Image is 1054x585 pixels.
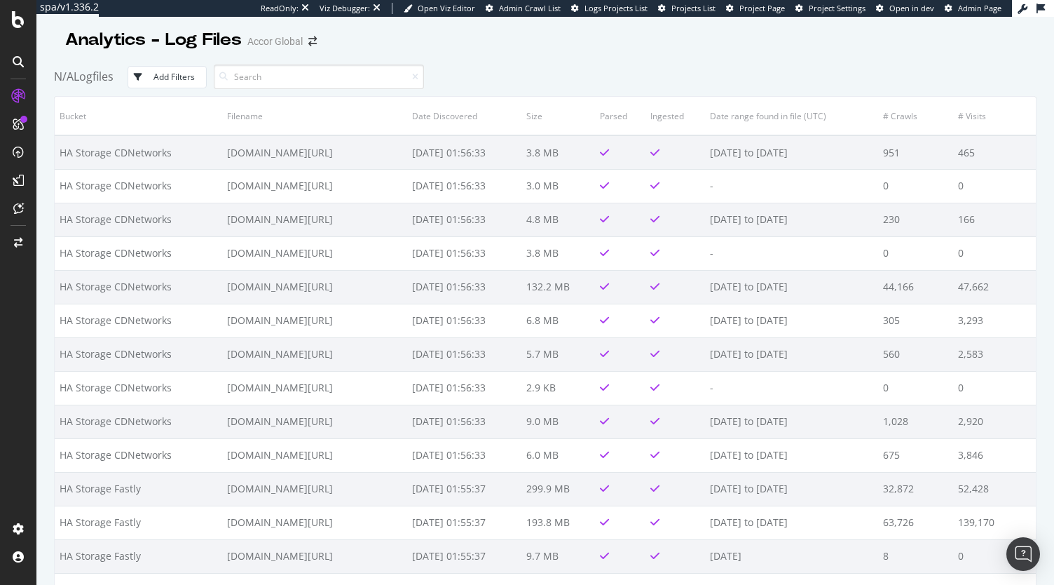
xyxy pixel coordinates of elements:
td: HA Storage CDNetworks [55,438,222,472]
a: Open in dev [876,3,934,14]
span: Open Viz Editor [418,3,475,13]
td: [DOMAIN_NAME][URL] [222,203,408,236]
td: HA Storage CDNetworks [55,405,222,438]
td: [DATE] 01:56:33 [407,203,521,236]
span: Projects List [671,3,716,13]
th: # Visits [953,97,1036,135]
td: [DATE] [705,539,878,573]
td: [DATE] 01:56:33 [407,405,521,438]
td: 0 [953,539,1036,573]
td: 32,872 [878,472,953,506]
span: Logs Projects List [584,3,648,13]
td: [DATE] 01:55:37 [407,539,521,573]
td: 3.8 MB [521,236,594,270]
th: Parsed [595,97,646,135]
td: 2,583 [953,337,1036,371]
th: Bucket [55,97,222,135]
td: HA Storage Fastly [55,506,222,539]
div: Analytics - Log Files [65,28,242,52]
td: 299.9 MB [521,472,594,506]
td: 47,662 [953,270,1036,304]
td: HA Storage Fastly [55,539,222,573]
a: Projects List [658,3,716,14]
td: 2,920 [953,405,1036,438]
td: [DATE] to [DATE] [705,304,878,337]
td: [DOMAIN_NAME][URL] [222,472,408,506]
td: 230 [878,203,953,236]
td: [DOMAIN_NAME][URL] [222,539,408,573]
td: 2.9 KB [521,371,594,405]
td: - [705,236,878,270]
td: [DATE] to [DATE] [705,203,878,236]
td: [DATE] 01:55:37 [407,472,521,506]
td: HA Storage CDNetworks [55,371,222,405]
td: 0 [953,236,1036,270]
td: 4.8 MB [521,203,594,236]
td: 193.8 MB [521,506,594,539]
td: 9.0 MB [521,405,594,438]
td: [DOMAIN_NAME][URL] [222,405,408,438]
span: Admin Crawl List [499,3,561,13]
td: 0 [878,236,953,270]
td: [DOMAIN_NAME][URL] [222,371,408,405]
td: 5.7 MB [521,337,594,371]
span: Project Page [739,3,785,13]
td: HA Storage Fastly [55,472,222,506]
td: [DOMAIN_NAME][URL] [222,337,408,371]
td: HA Storage CDNetworks [55,236,222,270]
td: [DATE] to [DATE] [705,135,878,169]
td: HA Storage CDNetworks [55,270,222,304]
div: Viz Debugger: [320,3,370,14]
td: 52,428 [953,472,1036,506]
td: [DATE] 01:56:33 [407,337,521,371]
td: [DATE] 01:56:33 [407,169,521,203]
span: Open in dev [889,3,934,13]
td: [DOMAIN_NAME][URL] [222,135,408,169]
td: 6.8 MB [521,304,594,337]
td: 305 [878,304,953,337]
td: 0 [878,371,953,405]
td: 9.7 MB [521,539,594,573]
span: Admin Page [958,3,1001,13]
div: Accor Global [247,34,303,48]
td: HA Storage CDNetworks [55,337,222,371]
td: [DATE] 01:56:33 [407,438,521,472]
div: ReadOnly: [261,3,299,14]
td: [DOMAIN_NAME][URL] [222,169,408,203]
td: - [705,371,878,405]
td: [DOMAIN_NAME][URL] [222,270,408,304]
div: Open Intercom Messenger [1006,537,1040,571]
a: Logs Projects List [571,3,648,14]
td: 6.0 MB [521,438,594,472]
td: - [705,169,878,203]
td: [DATE] 01:56:33 [407,135,521,169]
td: 3,846 [953,438,1036,472]
td: 1,028 [878,405,953,438]
td: [DOMAIN_NAME][URL] [222,304,408,337]
td: [DATE] to [DATE] [705,337,878,371]
td: 0 [953,371,1036,405]
input: Search [214,65,424,89]
a: Open Viz Editor [404,3,475,14]
td: 63,726 [878,506,953,539]
td: [DATE] 01:55:37 [407,506,521,539]
td: HA Storage CDNetworks [55,304,222,337]
td: HA Storage CDNetworks [55,169,222,203]
td: [DOMAIN_NAME][URL] [222,438,408,472]
td: 132.2 MB [521,270,594,304]
a: Project Settings [795,3,865,14]
td: 3.0 MB [521,169,594,203]
th: Filename [222,97,408,135]
td: HA Storage CDNetworks [55,135,222,169]
td: [DOMAIN_NAME][URL] [222,236,408,270]
td: 166 [953,203,1036,236]
div: Add Filters [153,71,195,83]
td: [DATE] to [DATE] [705,405,878,438]
th: Ingested [645,97,705,135]
td: [DATE] to [DATE] [705,438,878,472]
td: 0 [953,169,1036,203]
td: 8 [878,539,953,573]
td: 675 [878,438,953,472]
a: Admin Crawl List [486,3,561,14]
span: Project Settings [809,3,865,13]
